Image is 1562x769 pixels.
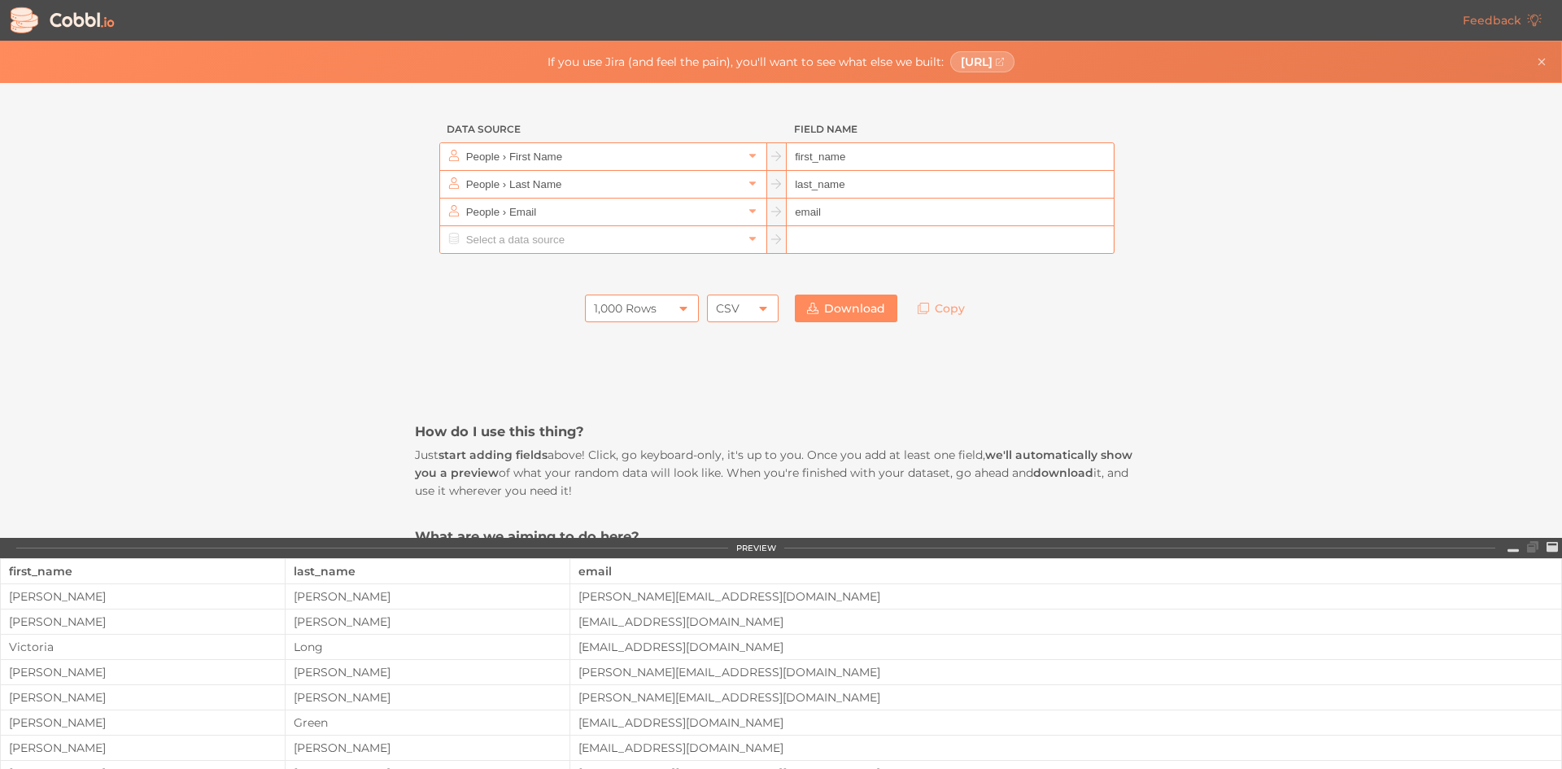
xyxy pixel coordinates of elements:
[1451,7,1554,34] a: Feedback
[415,446,1147,500] p: Just above! Click, go keyboard-only, it's up to you. Once you add at least one field, of what you...
[286,640,569,653] div: Long
[286,741,569,754] div: [PERSON_NAME]
[286,716,569,729] div: Green
[570,691,1561,704] div: [PERSON_NAME][EMAIL_ADDRESS][DOMAIN_NAME]
[736,544,776,553] div: PREVIEW
[570,615,1561,628] div: [EMAIL_ADDRESS][DOMAIN_NAME]
[462,199,743,225] input: Select a data source
[1,666,285,679] div: [PERSON_NAME]
[462,171,743,198] input: Select a data source
[548,55,944,68] span: If you use Jira (and feel the pain), you'll want to see what else we built:
[1,590,285,603] div: [PERSON_NAME]
[1,691,285,704] div: [PERSON_NAME]
[787,116,1115,143] h3: Field Name
[286,590,569,603] div: [PERSON_NAME]
[294,559,561,583] div: last_name
[594,295,657,322] div: 1,000 Rows
[961,55,993,68] span: [URL]
[415,527,1147,545] h3: What are we aiming to do here?
[1,716,285,729] div: [PERSON_NAME]
[1,741,285,754] div: [PERSON_NAME]
[286,691,569,704] div: [PERSON_NAME]
[570,741,1561,754] div: [EMAIL_ADDRESS][DOMAIN_NAME]
[570,666,1561,679] div: [PERSON_NAME][EMAIL_ADDRESS][DOMAIN_NAME]
[462,226,743,253] input: Select a data source
[439,116,767,143] h3: Data Source
[570,640,1561,653] div: [EMAIL_ADDRESS][DOMAIN_NAME]
[795,295,897,322] a: Download
[716,295,740,322] div: CSV
[905,295,977,322] a: Copy
[438,448,548,462] strong: start adding fields
[415,422,1147,440] h3: How do I use this thing?
[1033,465,1093,480] strong: download
[286,615,569,628] div: [PERSON_NAME]
[1532,52,1551,72] button: Close banner
[570,716,1561,729] div: [EMAIL_ADDRESS][DOMAIN_NAME]
[1,640,285,653] div: Victoria
[286,666,569,679] div: [PERSON_NAME]
[1,615,285,628] div: [PERSON_NAME]
[570,590,1561,603] div: [PERSON_NAME][EMAIL_ADDRESS][DOMAIN_NAME]
[462,143,743,170] input: Select a data source
[950,51,1015,72] a: [URL]
[9,559,277,583] div: first_name
[578,559,1553,583] div: email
